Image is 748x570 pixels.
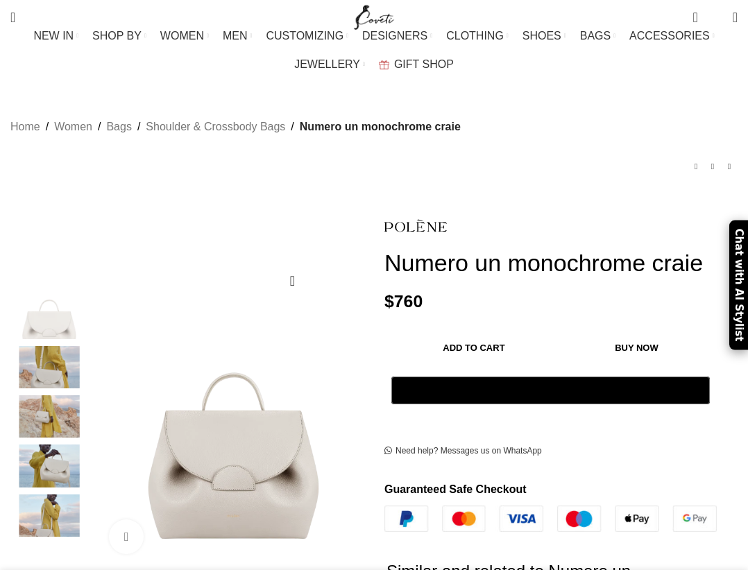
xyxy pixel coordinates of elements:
[379,51,454,78] a: GIFT SHOP
[384,209,447,242] img: Polene
[391,334,556,363] button: Add to cart
[351,10,398,22] a: Site logo
[33,29,74,42] span: NEW IN
[580,29,611,42] span: BAGS
[384,249,738,277] h1: Numero un monochrome craie
[711,14,722,24] span: 0
[7,444,92,487] img: Polene Paris
[294,58,360,71] span: JEWELLERY
[379,60,389,69] img: GiftBag
[7,395,92,438] img: Polene bags
[10,118,40,136] a: Home
[394,58,454,71] span: GIFT SHOP
[384,483,527,495] strong: Guaranteed Safe Checkout
[446,29,504,42] span: CLOTHING
[7,296,92,338] img: Polene
[7,494,92,537] img: Polene handbags
[10,118,461,136] nav: Breadcrumb
[446,22,509,50] a: CLOTHING
[266,22,348,50] a: CUSTOMIZING
[384,292,423,311] bdi: 760
[688,158,704,175] a: Previous product
[522,22,566,50] a: SHOES
[106,118,131,136] a: Bags
[686,3,704,31] a: 0
[384,506,717,532] img: guaranteed-safe-checkout-bordered.j
[3,22,745,78] div: Main navigation
[389,412,713,413] iframe: Secure payment input frame
[300,118,461,136] span: Numero un monochrome craie
[92,22,146,50] a: SHOP BY
[54,118,92,136] a: Women
[223,29,248,42] span: MEN
[294,51,365,78] a: JEWELLERY
[7,346,92,388] img: Polene bag
[160,29,204,42] span: WOMEN
[391,377,710,404] button: Pay with GPay
[563,334,710,363] button: Buy now
[629,22,715,50] a: ACCESSORIES
[146,118,285,136] a: Shoulder & Crossbody Bags
[160,22,209,50] a: WOMEN
[721,158,738,175] a: Next product
[694,7,704,17] span: 0
[384,446,542,457] a: Need help? Messages us on WhatsApp
[629,29,710,42] span: ACCESSORIES
[362,29,427,42] span: DESIGNERS
[580,22,615,50] a: BAGS
[223,22,252,50] a: MEN
[522,29,561,42] span: SHOES
[266,29,343,42] span: CUSTOMIZING
[362,22,432,50] a: DESIGNERS
[384,292,394,311] span: $
[92,29,142,42] span: SHOP BY
[3,3,22,31] a: Search
[33,22,78,50] a: NEW IN
[708,3,722,31] div: My Wishlist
